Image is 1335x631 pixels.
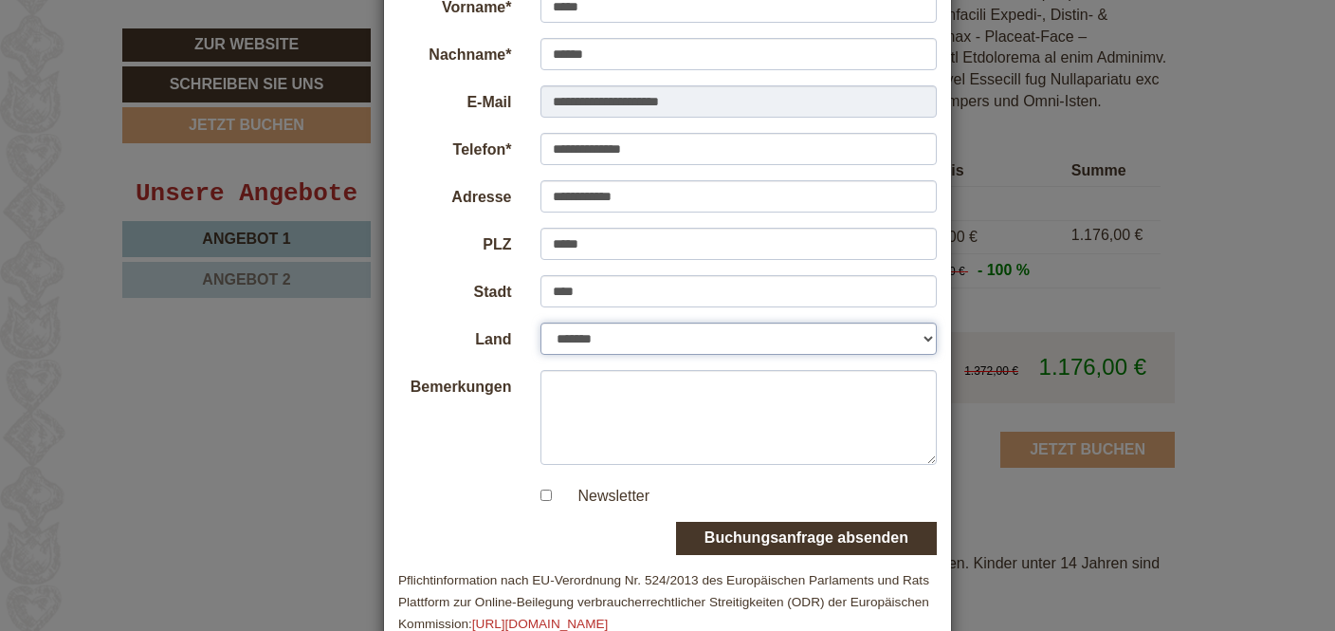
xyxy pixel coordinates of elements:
[384,275,526,304] label: Stadt
[384,133,526,161] label: Telefon*
[384,370,526,399] label: Bemerkungen
[559,486,650,508] label: Newsletter
[472,617,609,631] a: [URL][DOMAIN_NAME]
[384,38,526,66] label: Nachname*
[384,228,526,256] label: PLZ
[676,522,937,555] button: Buchungsanfrage absenden
[384,180,526,209] label: Adresse
[384,323,526,351] label: Land
[28,91,303,104] small: 16:01
[384,85,526,114] label: E-Mail
[28,54,303,69] div: Hotel Gasthof Jochele
[398,573,929,631] small: Pflichtinformation nach EU-Verordnung Nr. 524/2013 des Europäischen Parlaments und Rats Plattform...
[14,50,313,108] div: Guten Tag, wie können wir Ihnen helfen?
[323,14,423,46] div: Dienstag
[623,497,745,533] button: Senden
